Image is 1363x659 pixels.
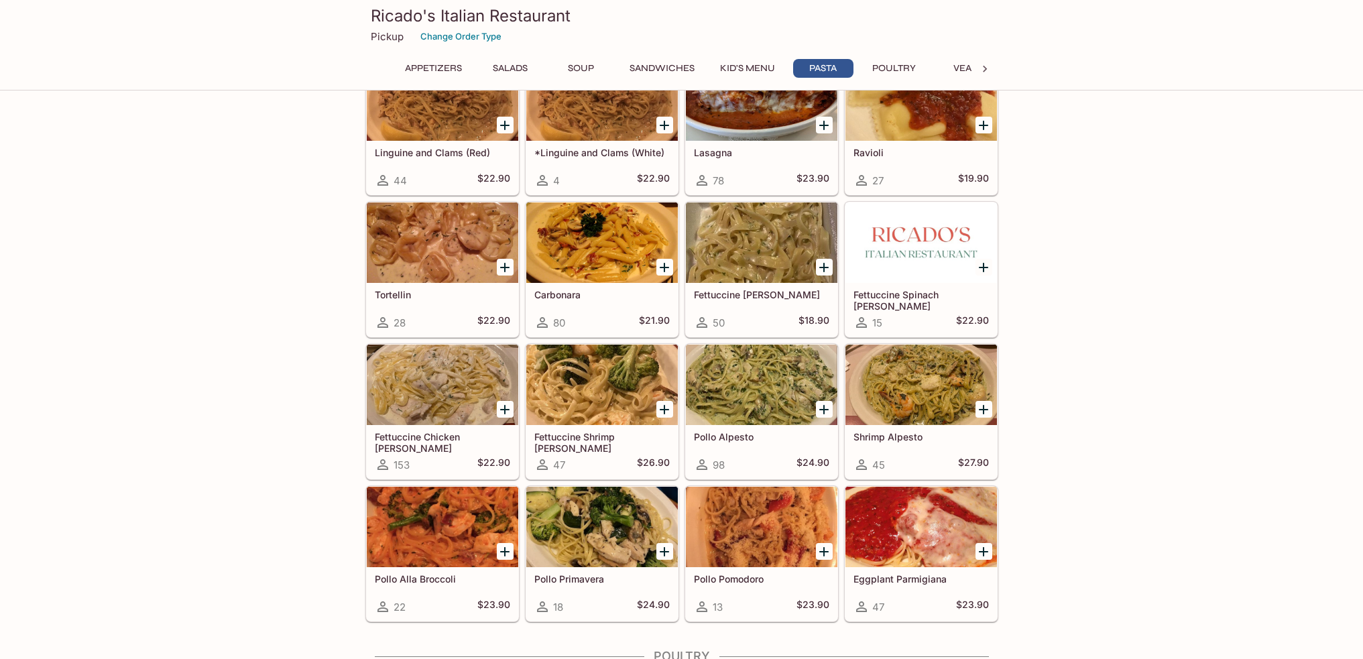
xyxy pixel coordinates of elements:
[366,202,519,337] a: Tortellin28$22.90
[686,202,837,283] div: Fettuccine Alfredo
[793,59,853,78] button: Pasta
[656,259,673,276] button: Add Carbonara
[686,487,837,567] div: Pollo Pomodoro
[637,457,670,473] h5: $26.90
[713,174,724,187] span: 78
[853,147,989,158] h5: Ravioli
[497,259,514,276] button: Add Tortellin
[845,202,998,337] a: Fettuccine Spinach [PERSON_NAME]15$22.90
[686,60,837,141] div: Lasagna
[366,344,519,479] a: Fettuccine Chicken [PERSON_NAME]153$22.90
[367,487,518,567] div: Pollo Alla Broccoli
[685,344,838,479] a: Pollo Alpesto98$24.90
[656,543,673,560] button: Add Pollo Primavera
[534,289,670,300] h5: Carbonara
[872,459,885,471] span: 45
[845,486,998,621] a: Eggplant Parmigiana47$23.90
[694,147,829,158] h5: Lasagna
[477,599,510,615] h5: $23.90
[394,316,406,329] span: 28
[864,59,925,78] button: Poultry
[534,431,670,453] h5: Fettuccine Shrimp [PERSON_NAME]
[956,599,989,615] h5: $23.90
[497,543,514,560] button: Add Pollo Alla Broccoli
[622,59,702,78] button: Sandwiches
[713,59,782,78] button: Kid's Menu
[371,30,404,43] p: Pickup
[375,289,510,300] h5: Tortellin
[526,202,678,337] a: Carbonara80$21.90
[853,289,989,311] h5: Fettuccine Spinach [PERSON_NAME]
[656,401,673,418] button: Add Fettuccine Shrimp Alfredo
[975,543,992,560] button: Add Eggplant Parmigiana
[526,202,678,283] div: Carbonara
[477,172,510,188] h5: $22.90
[526,344,678,479] a: Fettuccine Shrimp [PERSON_NAME]47$26.90
[394,459,410,471] span: 153
[639,314,670,331] h5: $21.90
[551,59,611,78] button: Soup
[366,60,519,195] a: Linguine and Clams (Red)44$22.90
[816,117,833,133] button: Add Lasagna
[394,601,406,613] span: 22
[534,573,670,585] h5: Pollo Primavera
[526,487,678,567] div: Pollo Primavera
[845,487,997,567] div: Eggplant Parmigiana
[553,601,563,613] span: 18
[935,59,996,78] button: Veal
[553,174,560,187] span: 4
[394,174,407,187] span: 44
[685,202,838,337] a: Fettuccine [PERSON_NAME]50$18.90
[637,599,670,615] h5: $24.90
[526,60,678,195] a: *Linguine and Clams (White)4$22.90
[713,459,725,471] span: 98
[694,289,829,300] h5: Fettuccine [PERSON_NAME]
[713,316,725,329] span: 50
[398,59,469,78] button: Appetizers
[553,316,565,329] span: 80
[853,431,989,442] h5: Shrimp Alpesto
[414,26,508,47] button: Change Order Type
[845,345,997,425] div: Shrimp Alpesto
[526,345,678,425] div: Fettuccine Shrimp Alfredo
[958,172,989,188] h5: $19.90
[853,573,989,585] h5: Eggplant Parmigiana
[975,117,992,133] button: Add Ravioli
[375,147,510,158] h5: Linguine and Clams (Red)
[553,459,565,471] span: 47
[796,599,829,615] h5: $23.90
[685,60,838,195] a: Lasagna78$23.90
[367,60,518,141] div: Linguine and Clams (Red)
[845,60,998,195] a: Ravioli27$19.90
[975,401,992,418] button: Add Shrimp Alpesto
[367,202,518,283] div: Tortellin
[497,401,514,418] button: Add Fettuccine Chicken Alfredo
[694,431,829,442] h5: Pollo Alpesto
[366,486,519,621] a: Pollo Alla Broccoli22$23.90
[686,345,837,425] div: Pollo Alpesto
[685,486,838,621] a: Pollo Pomodoro13$23.90
[526,486,678,621] a: Pollo Primavera18$24.90
[872,316,882,329] span: 15
[845,344,998,479] a: Shrimp Alpesto45$27.90
[367,345,518,425] div: Fettuccine Chicken Alfredo
[816,401,833,418] button: Add Pollo Alpesto
[956,314,989,331] h5: $22.90
[816,259,833,276] button: Add Fettuccine Alfredo
[480,59,540,78] button: Salads
[497,117,514,133] button: Add Linguine and Clams (Red)
[637,172,670,188] h5: $22.90
[477,457,510,473] h5: $22.90
[796,172,829,188] h5: $23.90
[975,259,992,276] button: Add Fettuccine Spinach Alfredo
[872,601,884,613] span: 47
[796,457,829,473] h5: $24.90
[371,5,993,26] h3: Ricado's Italian Restaurant
[656,117,673,133] button: Add *Linguine and Clams (White)
[872,174,884,187] span: 27
[694,573,829,585] h5: Pollo Pomodoro
[713,601,723,613] span: 13
[816,543,833,560] button: Add Pollo Pomodoro
[534,147,670,158] h5: *Linguine and Clams (White)
[845,60,997,141] div: Ravioli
